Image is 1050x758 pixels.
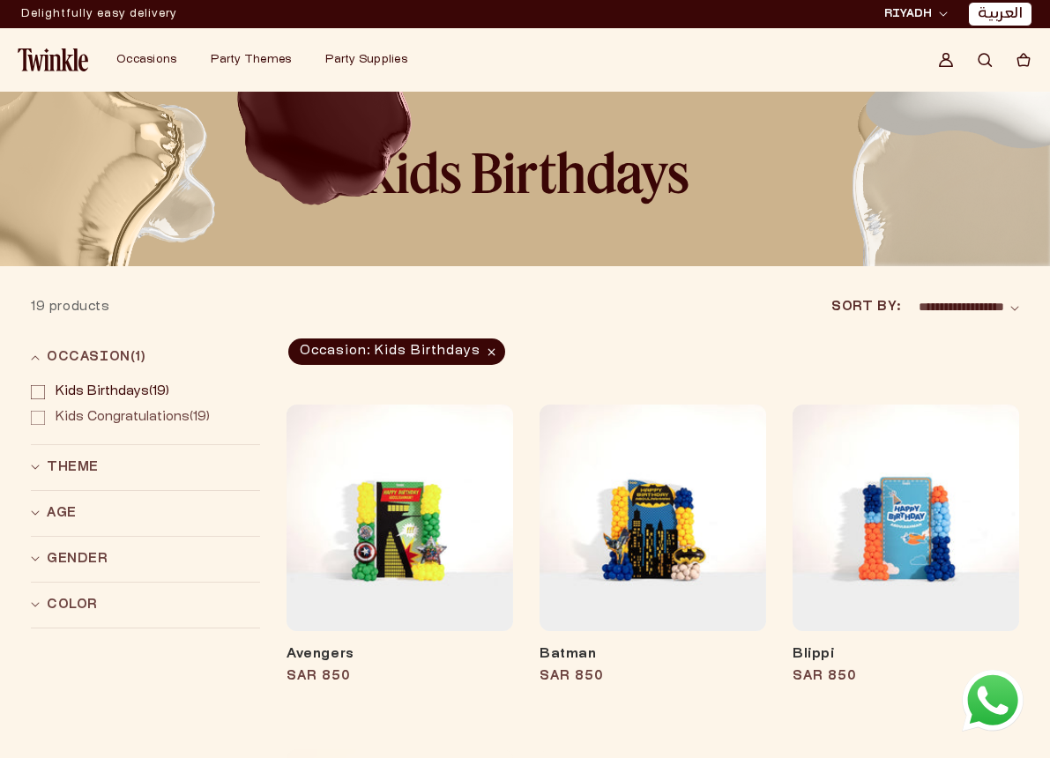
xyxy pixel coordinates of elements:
a: Party Themes [211,53,291,67]
span: Occasion: Kids Birthdays [288,338,505,365]
span: Party Supplies [325,55,407,65]
span: (19) [56,385,169,400]
a: Batman [540,646,766,664]
summary: Theme (0 selected) [31,445,260,490]
summary: Occasions [106,42,200,78]
summary: Age (0 selected) [31,491,260,536]
summary: Occasion (1 selected) [31,335,260,380]
a: Occasion: Kids Birthdays [287,338,507,365]
span: Occasion [47,348,146,367]
summary: Color (0 selected) [31,583,260,628]
span: 19 products [31,301,110,313]
span: Theme [47,458,99,477]
summary: Search [965,41,1004,79]
span: (19) [56,411,210,426]
a: Occasions [116,53,176,67]
p: Delightfully easy delivery [21,1,177,27]
a: العربية [978,5,1023,24]
summary: Gender (0 selected) [31,537,260,582]
img: Twinkle [18,48,88,71]
span: Age [47,504,77,523]
span: RIYADH [884,6,932,22]
span: Gender [47,550,108,568]
button: RIYADH [879,5,953,23]
summary: Party Themes [200,42,315,78]
div: Announcement [21,1,177,27]
span: Color [47,596,98,614]
span: Kids Congratulations [56,412,190,423]
span: Party Themes [211,55,291,65]
a: Blippi [793,646,1019,664]
span: Occasions [116,55,176,65]
span: (1) [130,352,146,363]
a: Avengers [287,646,513,664]
summary: Party Supplies [315,42,431,78]
span: Kids Birthdays [56,386,149,398]
label: Sort by: [831,298,900,316]
a: Party Supplies [325,53,407,67]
